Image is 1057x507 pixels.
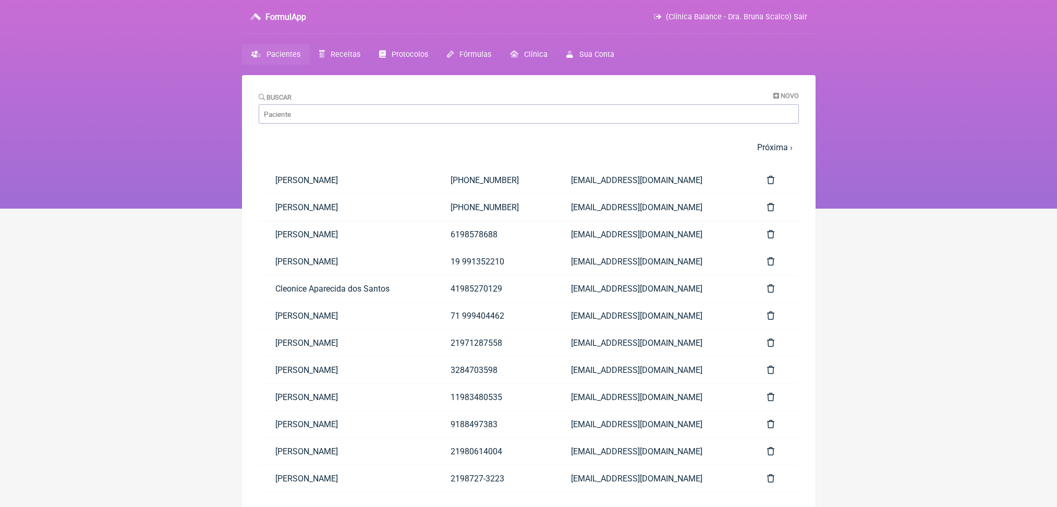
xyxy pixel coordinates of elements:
a: [PERSON_NAME] [259,357,434,383]
label: Buscar [259,93,292,101]
span: Sua Conta [579,50,614,59]
span: Fórmulas [459,50,491,59]
span: Protocolos [392,50,428,59]
a: 2198727-3223 [434,465,555,492]
h3: FormulApp [265,12,306,22]
a: [PERSON_NAME] [259,438,434,465]
a: [EMAIL_ADDRESS][DOMAIN_NAME] [554,194,750,221]
span: Pacientes [266,50,300,59]
a: Pacientes [242,44,310,65]
a: 19 991352210 [434,248,555,275]
input: Paciente [259,104,799,124]
nav: pager [259,136,799,159]
a: [PERSON_NAME] [259,167,434,194]
a: [EMAIL_ADDRESS][DOMAIN_NAME] [554,275,750,302]
a: 21971287558 [434,330,555,356]
a: [PERSON_NAME] [259,465,434,492]
a: Protocolos [370,44,438,65]
a: [EMAIL_ADDRESS][DOMAIN_NAME] [554,384,750,411]
a: [EMAIL_ADDRESS][DOMAIN_NAME] [554,465,750,492]
a: 21980614004 [434,438,555,465]
a: [PHONE_NUMBER] [434,167,555,194]
a: 6198578688 [434,221,555,248]
a: [EMAIL_ADDRESS][DOMAIN_NAME] [554,303,750,329]
a: [EMAIL_ADDRESS][DOMAIN_NAME] [554,357,750,383]
a: Novo [773,92,799,100]
a: 9188497383 [434,411,555,438]
a: (Clínica Balance - Dra. Bruna Scalco) Sair [654,13,807,21]
span: Receitas [331,50,360,59]
a: [PERSON_NAME] [259,248,434,275]
a: 71 999404462 [434,303,555,329]
a: [PERSON_NAME] [259,303,434,329]
a: [EMAIL_ADDRESS][DOMAIN_NAME] [554,221,750,248]
a: 3284703598 [434,357,555,383]
a: [EMAIL_ADDRESS][DOMAIN_NAME] [554,248,750,275]
span: (Clínica Balance - Dra. Bruna Scalco) Sair [666,13,807,21]
span: Clínica [524,50,548,59]
a: [PHONE_NUMBER] [434,194,555,221]
a: Receitas [310,44,370,65]
a: [PERSON_NAME] [259,384,434,411]
a: [EMAIL_ADDRESS][DOMAIN_NAME] [554,330,750,356]
a: [PERSON_NAME] [259,411,434,438]
a: [EMAIL_ADDRESS][DOMAIN_NAME] [554,438,750,465]
a: 41985270129 [434,275,555,302]
a: [EMAIL_ADDRESS][DOMAIN_NAME] [554,411,750,438]
a: [PERSON_NAME] [259,194,434,221]
a: 11983480535 [434,384,555,411]
span: Novo [781,92,799,100]
a: [EMAIL_ADDRESS][DOMAIN_NAME] [554,167,750,194]
a: Fórmulas [438,44,501,65]
a: Próxima › [757,142,793,152]
a: [PERSON_NAME] [259,330,434,356]
a: Clínica [501,44,557,65]
a: Cleonice Aparecida dos Santos [259,275,434,302]
a: [PERSON_NAME] [259,221,434,248]
a: Sua Conta [557,44,623,65]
